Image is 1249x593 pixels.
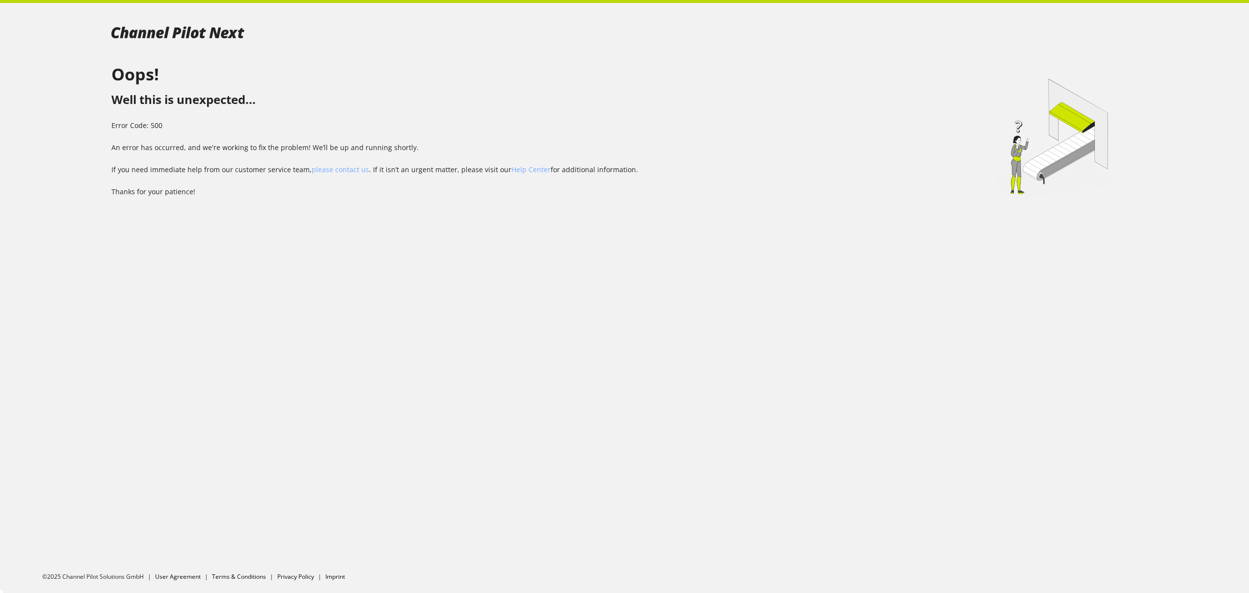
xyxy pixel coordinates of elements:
p: An error has occurred, and we're working to fix the problem! We’ll be up and running shortly. [111,142,638,153]
a: Imprint [325,572,345,581]
a: Privacy Policy [277,572,314,581]
a: Terms & Conditions [212,572,266,581]
p: Thanks for your patience! [111,186,638,197]
a: please contact us [312,165,369,174]
p: Error Code: 500 [111,120,638,130]
li: ©2025 Channel Pilot Solutions GmbH [42,572,155,581]
h2: Well this is unexpected... [111,91,638,108]
img: 00fd0c2968333bded0a06517299d5b97.svg [111,26,244,38]
a: Help Center [511,165,551,174]
img: e90d5b77b56c2ba63d8ea669e10db237.svg [990,62,1138,209]
a: User Agreement [155,572,201,581]
h1: Oops! [111,62,638,87]
p: If you need immediate help from our customer service team, . If it isn’t an urgent matter, please... [111,164,638,175]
